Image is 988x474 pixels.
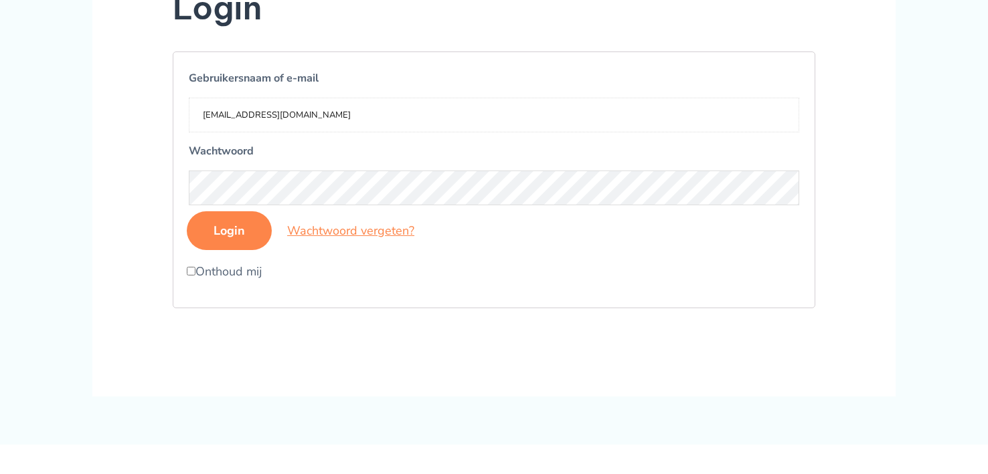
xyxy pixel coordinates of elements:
label: Gebruikersnaam of e-mail [189,68,799,89]
input: Onthoud mij [187,267,195,275]
input: Login [187,211,272,250]
label: Onthoud mij [187,262,801,282]
a: Wachtwoord vergeten? [287,223,414,239]
label: Wachtwoord [189,140,799,162]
